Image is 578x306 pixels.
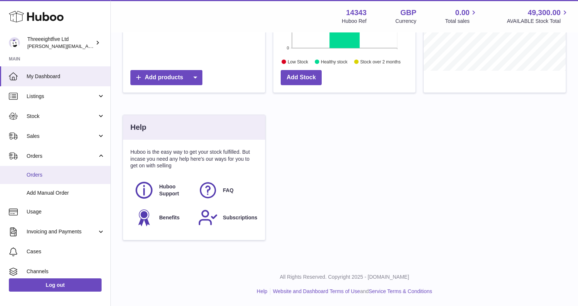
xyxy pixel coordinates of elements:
span: My Dashboard [27,73,105,80]
a: 49,300.00 AVAILABLE Stock Total [507,8,569,25]
p: All Rights Reserved. Copyright 2025 - [DOMAIN_NAME] [117,274,572,281]
text: Healthy stock [321,59,348,64]
text: Stock over 2 months [360,59,400,64]
span: Stock [27,113,97,120]
span: Subscriptions [223,214,257,221]
a: Benefits [134,208,191,227]
span: [PERSON_NAME][EMAIL_ADDRESS][DOMAIN_NAME] [27,43,148,49]
div: Currency [396,18,417,25]
span: Add Manual Order [27,189,105,197]
text: 0 [287,46,289,50]
a: 0.00 Total sales [445,8,478,25]
span: Listings [27,93,97,100]
span: Total sales [445,18,478,25]
span: AVAILABLE Stock Total [507,18,569,25]
a: Add Stock [281,70,322,85]
a: FAQ [198,180,254,200]
span: FAQ [223,187,234,194]
strong: 14343 [346,8,367,18]
span: Huboo Support [159,183,190,197]
h3: Help [130,122,146,132]
span: 49,300.00 [528,8,561,18]
text: Low Stock [288,59,308,64]
a: Huboo Support [134,180,191,200]
li: and [270,288,432,295]
span: Invoicing and Payments [27,228,97,235]
a: Log out [9,278,102,292]
a: Help [257,288,267,294]
div: Huboo Ref [342,18,367,25]
p: Huboo is the easy way to get your stock fulfilled. But incase you need any help here's our ways f... [130,149,258,170]
span: Orders [27,171,105,178]
a: Service Terms & Conditions [369,288,432,294]
a: Subscriptions [198,208,254,227]
strong: GBP [400,8,416,18]
a: Website and Dashboard Terms of Use [273,288,360,294]
a: Add products [130,70,202,85]
span: Benefits [159,214,179,221]
span: 0.00 [455,8,470,18]
span: Channels [27,268,105,275]
span: Orders [27,153,97,160]
span: Usage [27,208,105,215]
div: Threeeightfive Ltd [27,36,94,50]
img: james@threeeightfive.co [9,37,20,48]
span: Sales [27,133,97,140]
span: Cases [27,248,105,255]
